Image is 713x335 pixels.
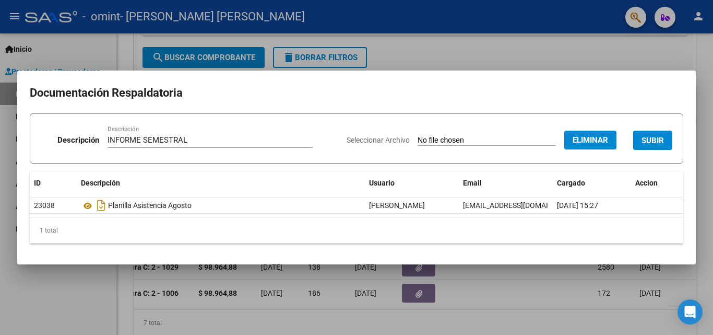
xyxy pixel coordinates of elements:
[459,172,553,194] datatable-header-cell: Email
[30,83,683,103] h2: Documentación Respaldatoria
[678,299,703,325] div: Open Intercom Messenger
[347,136,410,144] span: Seleccionar Archivo
[463,179,482,187] span: Email
[365,172,459,194] datatable-header-cell: Usuario
[81,179,120,187] span: Descripción
[633,131,672,150] button: SUBIR
[81,197,361,214] div: Planilla Asistencia Agosto
[94,197,108,214] i: Descargar documento
[369,201,425,210] span: [PERSON_NAME]
[30,172,77,194] datatable-header-cell: ID
[34,179,41,187] span: ID
[30,217,683,244] div: 1 total
[631,172,683,194] datatable-header-cell: Accion
[463,201,579,210] span: [EMAIL_ADDRESS][DOMAIN_NAME]
[641,136,664,145] span: SUBIR
[57,134,99,146] p: Descripción
[553,172,631,194] datatable-header-cell: Cargado
[557,201,598,210] span: [DATE] 15:27
[564,131,616,149] button: Eliminar
[369,179,395,187] span: Usuario
[573,135,608,145] span: Eliminar
[635,179,658,187] span: Accion
[77,172,365,194] datatable-header-cell: Descripción
[34,201,55,210] span: 23038
[557,179,585,187] span: Cargado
